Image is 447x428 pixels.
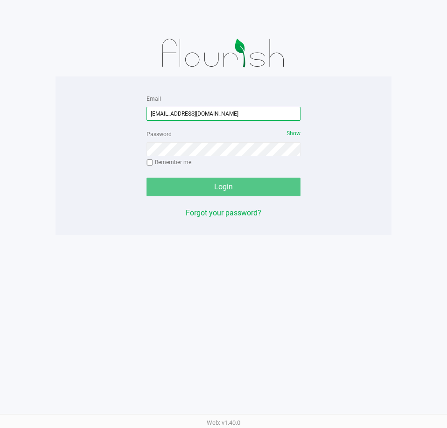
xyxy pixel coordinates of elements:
span: Web: v1.40.0 [207,419,240,426]
label: Remember me [147,158,191,166]
span: Show [286,130,300,137]
input: Remember me [147,159,153,166]
label: Password [147,130,172,138]
button: Forgot your password? [186,207,261,219]
label: Email [147,95,161,103]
